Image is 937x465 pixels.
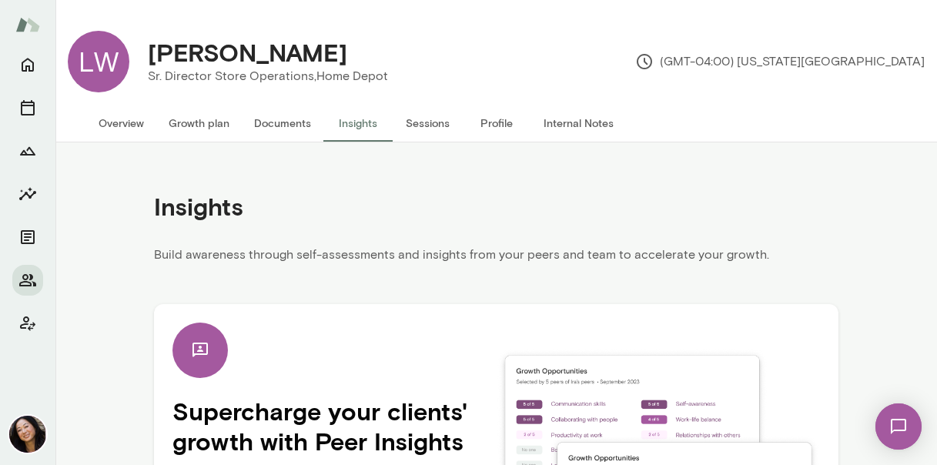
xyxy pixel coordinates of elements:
[12,265,43,296] button: Members
[635,52,925,71] p: (GMT-04:00) [US_STATE][GEOGRAPHIC_DATA]
[148,38,347,67] h4: [PERSON_NAME]
[154,192,243,221] h4: Insights
[154,246,838,273] p: Build awareness through self-assessments and insights from your peers and team to accelerate your...
[531,105,626,142] button: Internal Notes
[12,135,43,166] button: Growth Plan
[172,396,497,456] h4: Supercharge your clients' growth with Peer Insights
[86,105,156,142] button: Overview
[393,105,462,142] button: Sessions
[12,49,43,80] button: Home
[9,416,46,453] img: Ming Chen
[242,105,323,142] button: Documents
[12,179,43,209] button: Insights
[148,67,388,85] p: Sr. Director Store Operations, Home Depot
[12,222,43,253] button: Documents
[12,308,43,339] button: Client app
[156,105,242,142] button: Growth plan
[323,105,393,142] button: Insights
[462,105,531,142] button: Profile
[15,10,40,39] img: Mento
[12,92,43,123] button: Sessions
[68,31,129,92] div: LW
